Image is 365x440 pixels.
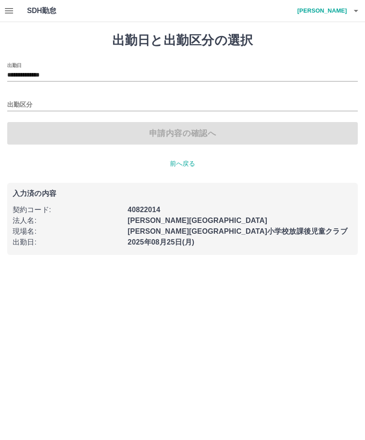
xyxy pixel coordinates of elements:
[7,62,22,68] label: 出勤日
[128,238,194,246] b: 2025年08月25日(月)
[13,226,122,237] p: 現場名 :
[128,227,347,235] b: [PERSON_NAME][GEOGRAPHIC_DATA]小学校放課後児童クラブ
[13,190,352,197] p: 入力済の内容
[7,159,358,168] p: 前へ戻る
[13,215,122,226] p: 法人名 :
[7,33,358,48] h1: 出勤日と出勤区分の選択
[128,206,160,213] b: 40822014
[128,217,267,224] b: [PERSON_NAME][GEOGRAPHIC_DATA]
[13,237,122,248] p: 出勤日 :
[13,204,122,215] p: 契約コード :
